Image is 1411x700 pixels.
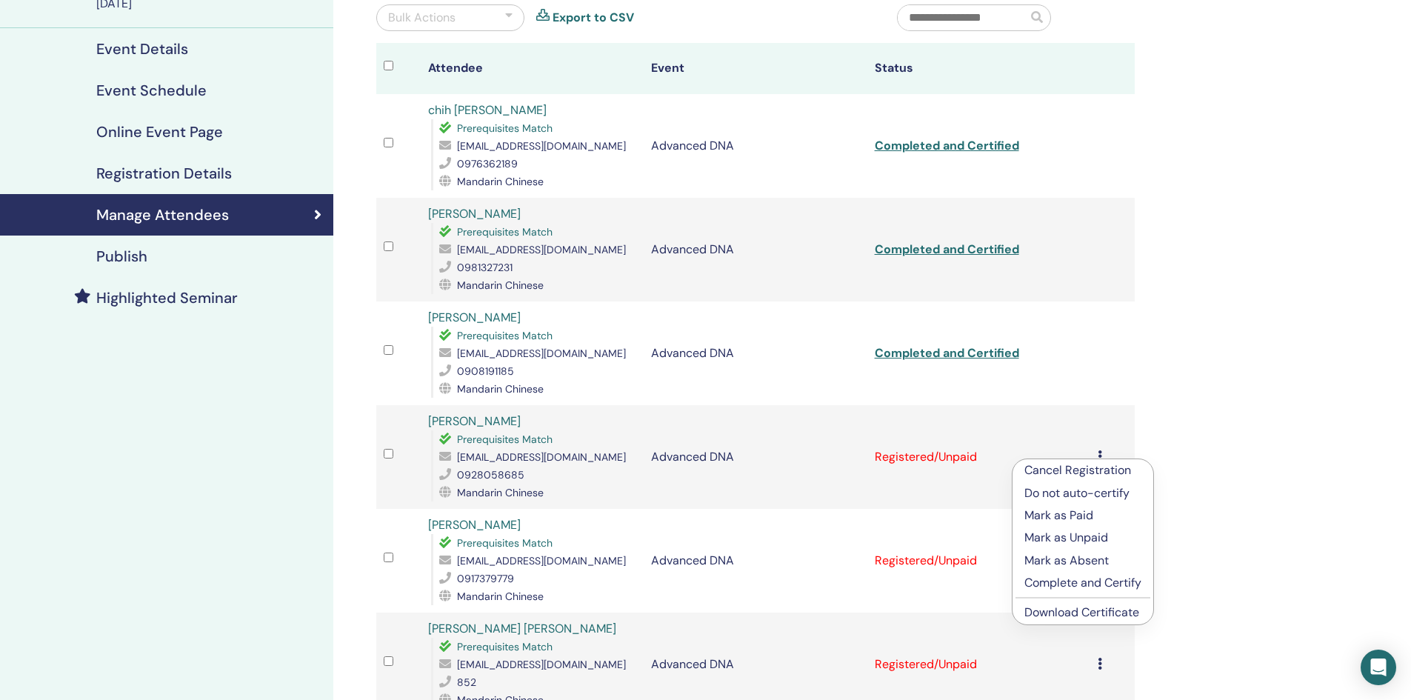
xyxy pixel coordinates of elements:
div: Bulk Actions [388,9,456,27]
span: 0917379779 [457,572,514,585]
h4: Manage Attendees [96,206,229,224]
td: Advanced DNA [644,509,867,613]
span: Mandarin Chinese [457,279,544,292]
th: Status [867,43,1090,94]
h4: Event Schedule [96,81,207,99]
td: Advanced DNA [644,94,867,198]
a: [PERSON_NAME] [428,413,521,429]
th: Event [644,43,867,94]
span: Prerequisites Match [457,225,553,239]
h4: Highlighted Seminar [96,289,238,307]
p: Cancel Registration [1024,461,1141,479]
h4: Registration Details [96,164,232,182]
span: Prerequisites Match [457,329,553,342]
span: [EMAIL_ADDRESS][DOMAIN_NAME] [457,658,626,671]
p: Do not auto-certify [1024,484,1141,502]
h4: Publish [96,247,147,265]
span: [EMAIL_ADDRESS][DOMAIN_NAME] [457,139,626,153]
p: Mark as Unpaid [1024,529,1141,547]
span: [EMAIL_ADDRESS][DOMAIN_NAME] [457,243,626,256]
span: Mandarin Chinese [457,590,544,603]
a: Export to CSV [553,9,634,27]
span: Prerequisites Match [457,121,553,135]
td: Advanced DNA [644,301,867,405]
span: 0908191185 [457,364,514,378]
span: [EMAIL_ADDRESS][DOMAIN_NAME] [457,450,626,464]
p: Mark as Paid [1024,507,1141,524]
span: Mandarin Chinese [457,175,544,188]
a: Completed and Certified [875,345,1019,361]
span: 0976362189 [457,157,518,170]
th: Attendee [421,43,644,94]
a: [PERSON_NAME] [428,206,521,221]
span: Mandarin Chinese [457,486,544,499]
p: Mark as Absent [1024,552,1141,570]
span: 0981327231 [457,261,513,274]
h4: Online Event Page [96,123,223,141]
a: [PERSON_NAME] [428,310,521,325]
span: Prerequisites Match [457,640,553,653]
a: Completed and Certified [875,241,1019,257]
a: [PERSON_NAME] [428,517,521,533]
span: Prerequisites Match [457,536,553,550]
a: Download Certificate [1024,604,1139,620]
a: [PERSON_NAME] [PERSON_NAME] [428,621,616,636]
td: Advanced DNA [644,405,867,509]
span: Mandarin Chinese [457,382,544,396]
span: [EMAIL_ADDRESS][DOMAIN_NAME] [457,554,626,567]
a: Completed and Certified [875,138,1019,153]
td: Advanced DNA [644,198,867,301]
span: [EMAIL_ADDRESS][DOMAIN_NAME] [457,347,626,360]
div: Open Intercom Messenger [1361,650,1396,685]
a: chih [PERSON_NAME] [428,102,547,118]
span: Prerequisites Match [457,433,553,446]
span: 852 [457,676,476,689]
p: Complete and Certify [1024,574,1141,592]
h4: Event Details [96,40,188,58]
span: 0928058685 [457,468,524,481]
